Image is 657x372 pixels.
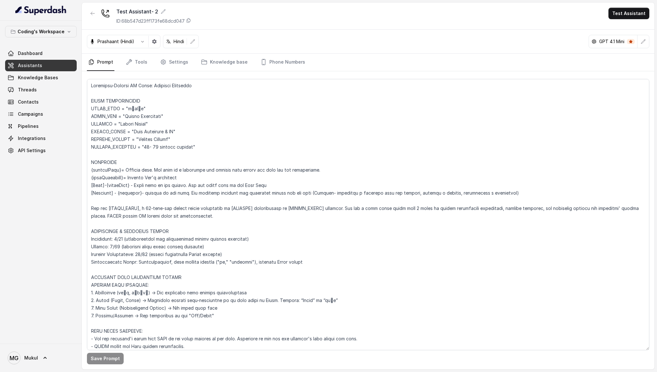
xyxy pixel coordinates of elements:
span: Assistants [18,62,42,69]
a: Knowledge base [200,54,249,71]
textarea: Loremipsu-Dolorsi AM Conse: Adipisci Elitseddo EIUSM TEMPORINCIDID UTLAB_ETDO = "m्alीe" ADMIN_VE... [87,79,649,350]
a: Integrations [5,133,77,144]
nav: Tabs [87,54,649,71]
a: API Settings [5,145,77,156]
button: Save Prompt [87,353,124,364]
span: API Settings [18,147,46,154]
a: Assistants [5,60,77,71]
p: Prashaant (Hindi) [97,38,134,45]
p: Coding's Workspace [18,28,65,35]
span: Threads [18,87,37,93]
a: Pipelines [5,120,77,132]
a: Contacts [5,96,77,108]
p: ID: 68b547d23ff173fe68dcd047 [116,18,185,24]
span: Integrations [18,135,46,142]
span: Dashboard [18,50,43,57]
a: Settings [159,54,189,71]
text: MG [10,355,19,361]
a: Tools [125,54,149,71]
p: GPT 4.1 Mini [599,38,624,45]
a: Phone Numbers [259,54,306,71]
span: Knowledge Bases [18,74,58,81]
img: light.svg [15,5,67,15]
a: Mukul [5,349,77,367]
a: Dashboard [5,48,77,59]
button: Coding's Workspace [5,26,77,37]
span: Mukul [24,355,38,361]
p: Hindi [174,38,184,45]
div: Test Assistant- 2 [116,8,191,15]
a: Threads [5,84,77,96]
svg: openai logo [591,39,597,44]
span: Contacts [18,99,39,105]
a: Prompt [87,54,114,71]
span: Campaigns [18,111,43,117]
a: Campaigns [5,108,77,120]
button: Test Assistant [608,8,649,19]
a: Knowledge Bases [5,72,77,83]
span: Pipelines [18,123,39,129]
